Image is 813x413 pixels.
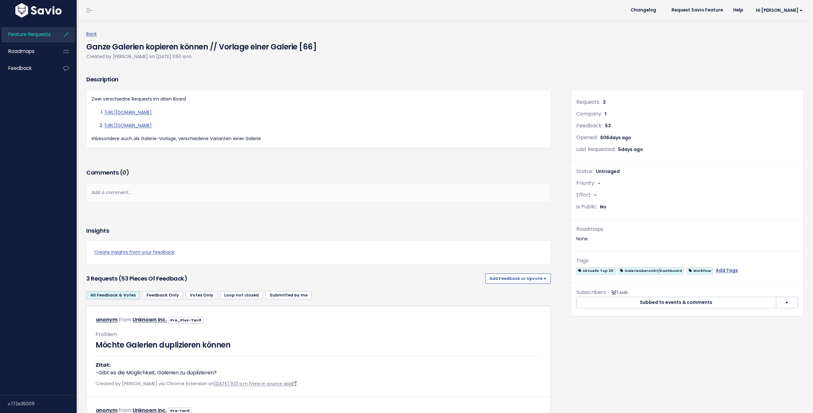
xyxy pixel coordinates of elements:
span: Created by [PERSON_NAME] via Chrome Extension on | [96,380,296,387]
a: Loop not closed [220,291,263,299]
a: Help [728,5,748,15]
span: 3 [603,99,606,105]
span: 53 [605,123,611,129]
span: Requests: [576,98,600,106]
span: Changelog [631,8,656,12]
span: Hi [PERSON_NAME] [756,8,803,13]
span: - [598,180,600,186]
a: Galerieübersicht/Dashboard [618,267,684,274]
span: Workflow [686,267,713,274]
a: View in source app [250,380,296,387]
p: Inbesondere auch als Galerie-Vorlage, verschiedene Varianten einer Galerie [92,135,545,143]
p: Zwei verschiedne Requests im alten Board [92,95,545,103]
h4: Ganze Galerien kopieren können // Vorlage einer Galerie [66] [86,38,317,53]
div: Add a comment... [86,183,551,202]
span: Company: [576,110,602,117]
span: from [119,316,131,323]
a: Request Savio Feature [666,5,728,15]
span: Feedback [8,65,32,71]
a: Roadmaps [2,44,53,59]
span: Aktuelle Top 20 [576,267,616,274]
a: Add Tags [716,267,738,274]
span: Is Public: [576,203,597,210]
span: 5 [618,146,643,153]
span: Feature Requests [8,31,51,38]
a: Feedback Only [142,291,183,299]
a: anonym [96,316,118,323]
a: Create insights from your feedback [94,248,543,256]
span: Priority: [576,179,595,187]
span: No [600,204,606,210]
button: Subbed to events & comments [576,297,776,308]
a: Feedback [2,61,53,76]
h3: Comments ( ) [86,168,551,177]
span: Opened: [576,134,598,141]
span: 606 [600,134,631,141]
a: [URL][DOMAIN_NAME] [104,109,152,116]
h3: Möchte Galerien duplizieren können [96,339,541,351]
h3: Insights [86,226,109,235]
a: All Feedback & Votes [86,291,140,299]
span: Subscribers [576,289,606,296]
span: Effort: [576,191,592,199]
strong: Zitat: [96,361,111,369]
button: Add Feedback or Upvote [485,274,551,284]
div: Roadmaps [576,225,798,234]
strong: Pro_Plus-Tarif [170,318,201,323]
h3: Description [86,75,551,84]
span: Last Requested: [576,146,616,153]
span: days ago [609,134,631,141]
a: Back [86,31,97,37]
span: <p><strong>Subscribers</strong><br><br> - Felix Junk<br> </p> [609,289,628,296]
span: Galerieübersicht/Dashboard [618,267,684,274]
span: - [594,192,597,198]
div: Tags [576,256,798,266]
a: [DATE] 11:01 a.m. [214,380,249,387]
a: Aktuelle Top 20 [576,267,616,274]
span: Status: [576,168,593,175]
a: Workflow [686,267,713,274]
h3: 3 Requests (53 pieces of Feedback) [86,274,483,283]
span: 0 [122,169,126,176]
p: -Gibt es die Möglichkeit, Galerien zu duplizieren? [96,361,541,377]
a: [URL][DOMAIN_NAME] [104,122,152,129]
a: Votes Only [186,291,218,299]
span: Created by [PERSON_NAME] on [DATE] 11:50 a.m. [86,53,192,60]
a: Hi [PERSON_NAME] [748,5,808,15]
span: Roadmaps [8,48,35,55]
img: logo-white.9d6f32f41409.svg [14,3,63,18]
span: Feedback: [576,122,602,129]
span: days ago [621,146,643,153]
a: Unknown Inc. [133,316,167,323]
div: v.172e35009 [8,395,77,412]
a: Submitted by me [265,291,312,299]
a: Feature Requests [2,27,53,42]
span: Problem [96,331,117,338]
div: None. [576,235,798,243]
span: Untriaged [596,168,620,175]
span: 1 [605,111,606,117]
